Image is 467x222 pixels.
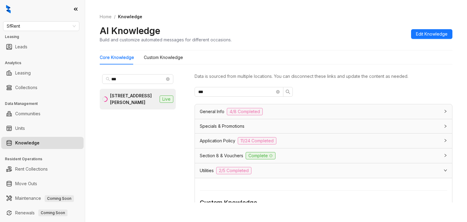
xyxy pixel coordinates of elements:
[1,41,84,53] li: Leads
[1,163,84,175] li: Rent Collections
[444,154,447,157] span: collapsed
[246,152,275,159] span: Complete
[15,122,25,134] a: Units
[1,82,84,94] li: Collections
[38,210,67,216] span: Coming Soon
[5,101,85,106] h3: Data Management
[15,108,40,120] a: Communities
[166,77,170,81] span: close-circle
[200,108,224,115] span: General Info
[195,134,452,148] div: Application Policy11/24 Completed
[195,73,452,80] div: Data is sourced from multiple locations. You can disconnect these links and update the content as...
[1,137,84,149] li: Knowledge
[15,207,67,219] a: RenewalsComing Soon
[195,148,452,163] div: Section 8 & VouchersComplete
[100,36,232,43] div: Build and customize automated messages for different occasions.
[444,124,447,128] span: collapsed
[227,108,263,115] span: 4/8 Completed
[5,34,85,40] h3: Leasing
[15,82,37,94] a: Collections
[285,89,290,94] span: search
[444,168,447,172] span: expanded
[276,90,280,94] span: close-circle
[195,104,452,119] div: General Info4/8 Completed
[15,163,48,175] a: Rent Collections
[444,139,447,142] span: collapsed
[200,123,244,130] span: Specials & Promotions
[114,13,116,20] li: /
[106,77,110,81] span: search
[7,22,76,31] span: SfRent
[118,14,142,19] span: Knowledge
[238,137,276,144] span: 11/24 Completed
[195,119,452,133] div: Specials & Promotions
[5,60,85,66] h3: Analytics
[200,167,214,174] span: Utilities
[1,122,84,134] li: Units
[1,192,84,204] li: Maintenance
[1,207,84,219] li: Renewals
[444,109,447,113] span: collapsed
[15,67,31,79] a: Leasing
[1,67,84,79] li: Leasing
[99,13,113,20] a: Home
[200,152,243,159] span: Section 8 & Vouchers
[6,5,11,13] img: logo
[1,178,84,190] li: Move Outs
[100,25,160,36] h2: AI Knowledge
[160,95,173,103] span: Live
[1,108,84,120] li: Communities
[15,178,37,190] a: Move Outs
[110,92,157,106] div: [STREET_ADDRESS][PERSON_NAME]
[416,31,448,37] span: Edit Knowledge
[200,198,447,207] div: Custom Knowledge
[45,195,74,202] span: Coming Soon
[195,163,452,178] div: Utilities2/5 Completed
[100,54,134,61] div: Core Knowledge
[5,156,85,162] h3: Resident Operations
[15,41,27,53] a: Leads
[15,137,40,149] a: Knowledge
[200,137,235,144] span: Application Policy
[411,29,452,39] button: Edit Knowledge
[216,167,251,174] span: 2/5 Completed
[144,54,183,61] div: Custom Knowledge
